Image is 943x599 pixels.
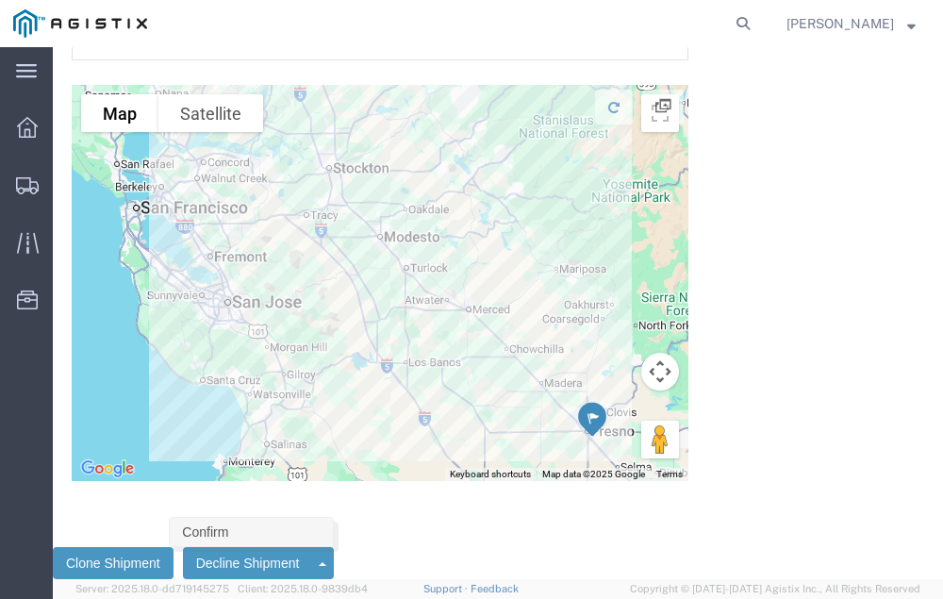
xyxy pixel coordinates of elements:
[75,583,229,594] span: Server: 2025.18.0-dd719145275
[238,583,368,594] span: Client: 2025.18.0-9839db4
[13,9,147,38] img: logo
[471,583,519,594] a: Feedback
[53,47,943,579] iframe: FS Legacy Container
[786,12,917,35] button: [PERSON_NAME]
[423,583,471,594] a: Support
[786,13,894,34] span: Neil Coehlo
[630,581,920,597] span: Copyright © [DATE]-[DATE] Agistix Inc., All Rights Reserved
